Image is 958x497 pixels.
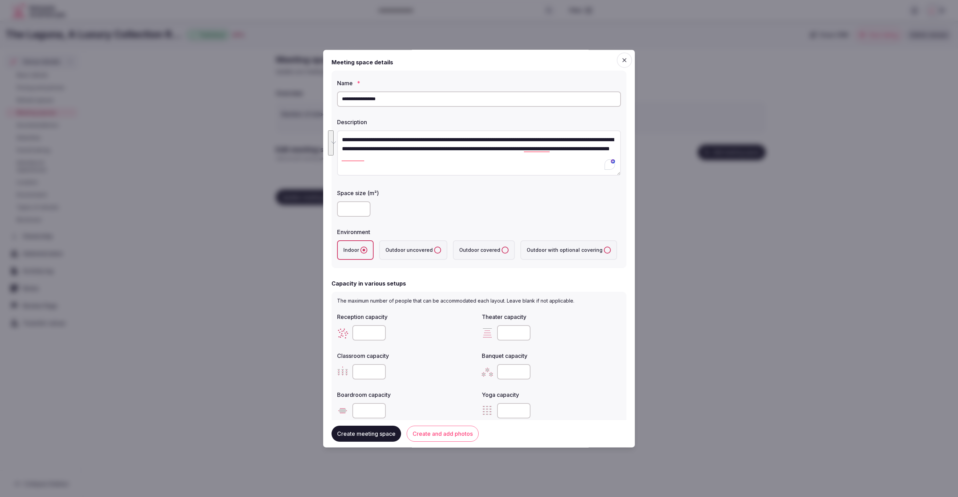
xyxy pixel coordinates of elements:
[434,247,441,254] button: Outdoor uncovered
[337,392,476,398] label: Boardroom capacity
[482,353,621,359] label: Banquet capacity
[482,314,621,320] label: Theater capacity
[332,426,401,442] button: Create meeting space
[407,426,479,442] button: Create and add photos
[332,58,393,66] h2: Meeting space details
[502,247,509,254] button: Outdoor covered
[337,353,476,359] label: Classroom capacity
[332,280,406,288] h2: Capacity in various setups
[360,247,367,254] button: Indoor
[482,392,621,398] label: Yoga capacity
[337,191,621,196] label: Space size (m²)
[453,241,515,260] label: Outdoor covered
[337,298,621,305] p: The maximum number of people that can be accommodated each layout. Leave blank if not applicable.
[337,241,374,260] label: Indoor
[379,241,447,260] label: Outdoor uncovered
[337,119,621,125] label: Description
[337,80,621,86] label: Name
[337,230,621,235] label: Environment
[337,130,621,176] textarea: To enrich screen reader interactions, please activate Accessibility in Grammarly extension settings
[520,241,617,260] label: Outdoor with optional covering
[337,314,476,320] label: Reception capacity
[604,247,611,254] button: Outdoor with optional covering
